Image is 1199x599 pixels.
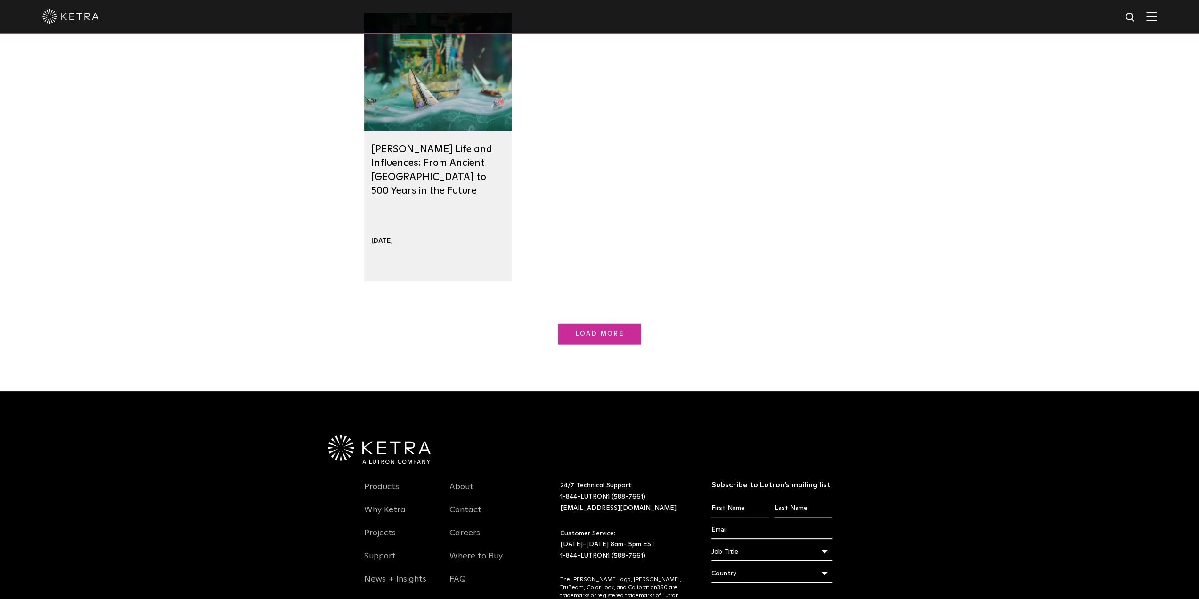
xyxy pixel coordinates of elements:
[42,9,99,24] img: ketra-logo-2019-white
[364,505,406,526] a: Why Ketra
[449,480,521,596] div: Navigation Menu
[1125,12,1136,24] img: search icon
[449,528,480,550] a: Careers
[364,480,436,596] div: Navigation Menu
[560,528,688,562] p: Customer Service: [DATE]-[DATE] 8am- 5pm EST
[371,144,492,196] a: [PERSON_NAME] Life and Influences: From Ancient [GEOGRAPHIC_DATA] to 500 Years in the Future
[449,482,473,503] a: About
[364,13,512,131] img: dustin-yellin-ketra-lighting-05.jpg
[364,551,396,573] a: Support
[560,480,688,514] p: 24/7 Technical Support:
[364,528,396,550] a: Projects
[560,505,677,511] a: [EMAIL_ADDRESS][DOMAIN_NAME]
[364,482,399,503] a: Products
[328,435,431,464] img: Ketra-aLutronCo_White_RGB
[711,500,769,517] input: First Name
[711,480,832,490] h3: Subscribe to Lutron’s mailing list
[364,574,426,596] a: News + Insights
[560,552,645,559] a: 1-844-LUTRON1 (588-7661)
[449,574,466,596] a: FAQ
[575,330,624,337] span: Load More
[774,500,832,517] input: Last Name
[711,521,832,539] input: Email
[560,493,645,500] a: 1-844-LUTRON1 (588-7661)
[449,505,481,526] a: Contact
[558,324,641,344] a: Load More
[449,551,503,573] a: Where to Buy
[371,237,393,245] div: [DATE]
[711,543,832,561] div: Job Title
[1146,12,1157,21] img: Hamburger%20Nav.svg
[711,565,832,583] div: Country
